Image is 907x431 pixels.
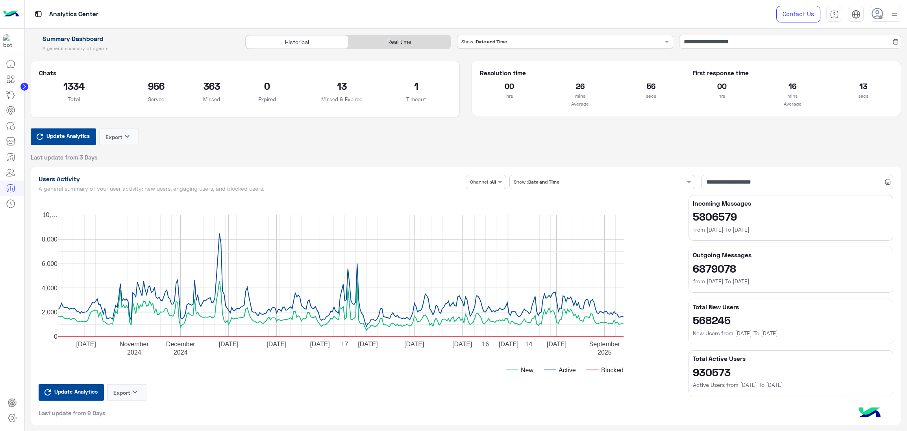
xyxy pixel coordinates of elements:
[693,277,889,285] h6: from [DATE] To [DATE]
[39,384,104,401] button: Update Analytics
[528,179,559,185] b: Date and Time
[31,128,96,145] button: Update Analytics
[693,329,889,337] h6: New Users from [DATE] To [DATE]
[889,9,899,19] img: profile
[776,6,820,22] a: Contact Us
[166,340,195,347] text: December
[31,45,237,52] h5: A general summary of agents
[127,349,141,355] text: 2024
[121,80,191,92] h2: 956
[39,175,463,183] h1: Users Activity
[341,340,348,347] text: 17
[44,130,92,141] span: Update Analytics
[54,333,57,340] text: 0
[358,340,378,347] text: [DATE]
[834,80,893,92] h2: 13
[173,349,187,355] text: 2024
[3,34,17,48] img: 1403182699927242
[39,80,109,92] h2: 1334
[119,340,148,347] text: November
[99,128,139,145] button: Exportkeyboard_arrow_down
[559,366,576,373] text: Active
[122,132,132,141] i: keyboard_arrow_down
[480,92,539,100] p: hrs
[693,366,889,378] h2: 930573
[693,210,889,223] h2: 5806579
[693,262,889,275] h2: 6879078
[851,10,861,19] img: tab
[830,10,839,19] img: tab
[589,340,620,347] text: September
[41,236,57,242] text: 8,000
[476,39,507,45] b: Date and Time
[551,80,610,92] h2: 26
[480,80,539,92] h2: 00
[480,69,680,77] h5: Resolution time
[692,69,893,77] h5: First response time
[693,226,889,234] h6: from [DATE] To [DATE]
[49,9,98,20] p: Analytics Center
[763,80,822,92] h2: 16
[310,340,329,347] text: [DATE]
[3,6,19,22] img: Logo
[551,92,610,100] p: mins
[232,95,302,103] p: Expired
[856,399,883,427] img: hulul-logo.png
[521,366,533,373] text: New
[480,100,680,108] p: Average
[232,80,302,92] h2: 0
[622,92,681,100] p: secs
[693,381,889,389] h6: Active Users from [DATE] To [DATE]
[598,349,612,355] text: 2025
[121,95,191,103] p: Served
[622,80,681,92] h2: 56
[525,340,532,347] text: 14
[314,95,369,103] p: Missed & Expired
[41,260,57,267] text: 6,000
[546,340,566,347] text: [DATE]
[482,340,489,347] text: 16
[693,355,889,362] h5: Total Active Users
[39,409,106,417] span: Last update from 9 Days
[39,186,463,192] h5: A general summary of your user activity: new users, engaging users, and blocked users.
[693,303,889,311] h5: Total New Users
[130,387,140,397] i: keyboard_arrow_down
[41,309,57,316] text: 2,000
[693,199,889,207] h5: Incoming Messages
[31,35,237,43] h1: Summary Dashboard
[348,35,451,49] div: Real time
[39,69,452,77] h5: Chats
[218,340,238,347] text: [DATE]
[39,95,109,103] p: Total
[267,340,286,347] text: [DATE]
[381,80,452,92] h2: 1
[826,6,842,22] a: tab
[693,251,889,259] h5: Outgoing Messages
[39,195,675,384] svg: A chart.
[834,92,893,100] p: secs
[498,340,518,347] text: [DATE]
[41,284,57,291] text: 4,000
[693,314,889,326] h2: 568245
[381,95,452,103] p: Timeout
[52,386,100,397] span: Update Analytics
[42,212,57,218] text: 10,…
[107,384,146,401] button: Exportkeyboard_arrow_down
[763,92,822,100] p: mins
[404,340,424,347] text: [DATE]
[692,100,893,108] p: Average
[491,179,496,185] b: All
[33,9,43,19] img: tab
[692,80,752,92] h2: 00
[31,153,98,161] span: Last update from 3 Days
[203,80,220,92] h2: 363
[203,95,220,103] p: Missed
[246,35,348,49] div: Historical
[452,340,472,347] text: [DATE]
[692,92,752,100] p: hrs
[76,340,96,347] text: [DATE]
[314,80,369,92] h2: 13
[601,366,624,373] text: Blocked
